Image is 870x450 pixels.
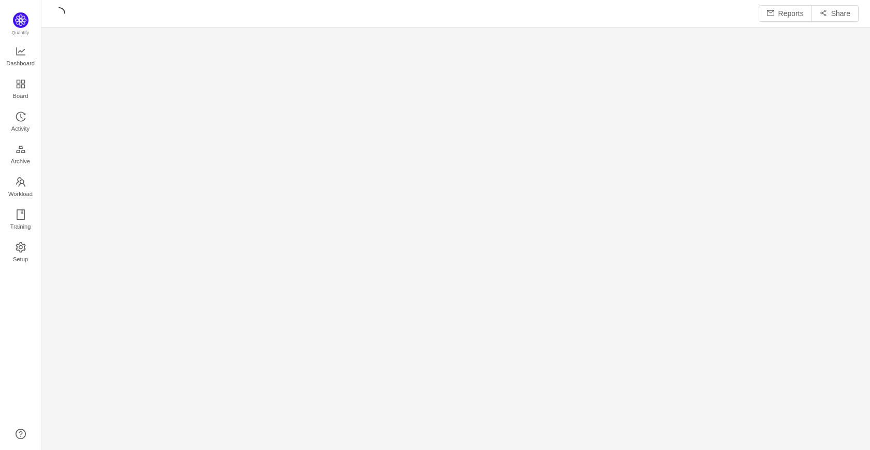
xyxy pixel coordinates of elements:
a: Board [16,79,26,100]
a: Dashboard [16,47,26,67]
i: icon: gold [16,144,26,154]
span: Board [13,86,28,106]
a: Activity [16,112,26,133]
i: icon: history [16,111,26,122]
a: Workload [16,177,26,198]
i: icon: setting [16,242,26,252]
span: Activity [11,118,30,139]
span: Workload [8,184,33,204]
span: Setup [13,249,28,270]
img: Quantify [13,12,28,28]
button: icon: share-altShare [811,5,859,22]
i: icon: book [16,209,26,220]
i: icon: loading [53,7,65,20]
i: icon: appstore [16,79,26,89]
a: icon: question-circle [16,429,26,439]
button: icon: mailReports [759,5,812,22]
a: Setup [16,243,26,263]
i: icon: line-chart [16,46,26,57]
span: Training [10,216,31,237]
span: Archive [11,151,30,172]
a: Archive [16,145,26,165]
span: Dashboard [6,53,35,74]
span: Quantify [12,30,30,35]
i: icon: team [16,177,26,187]
a: Training [16,210,26,231]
